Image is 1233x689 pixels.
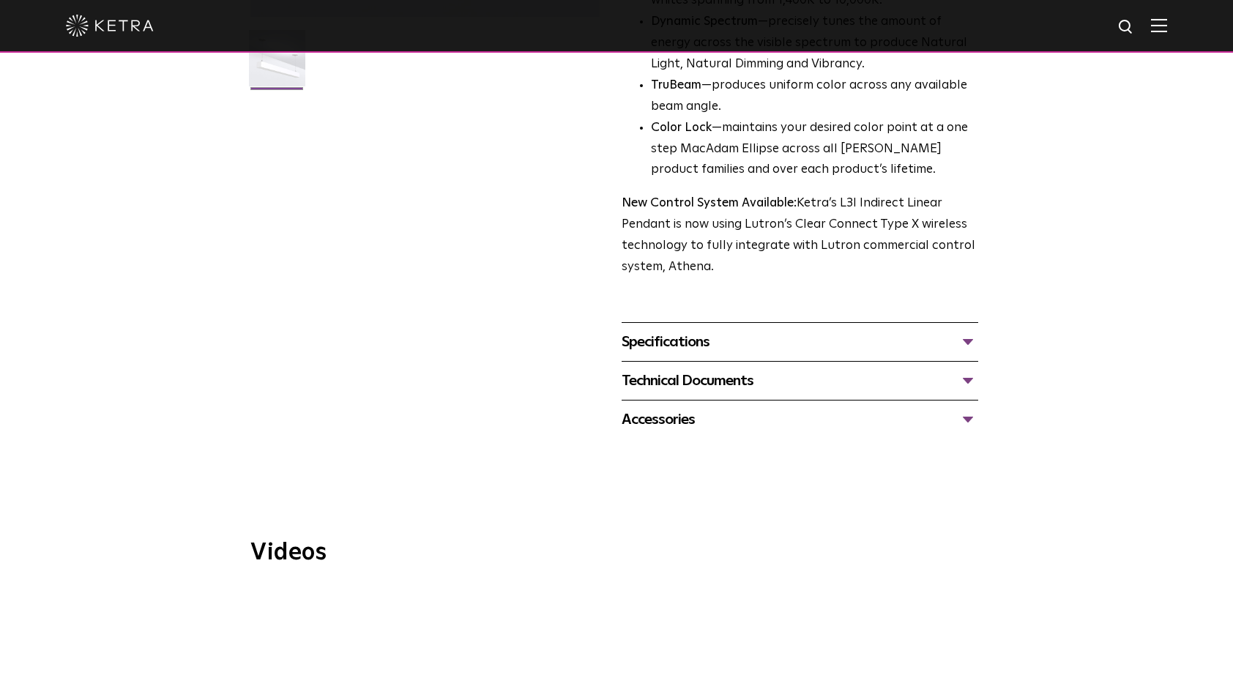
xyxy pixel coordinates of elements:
strong: TruBeam [651,79,701,92]
strong: New Control System Available: [622,197,797,209]
h3: Videos [250,541,983,565]
div: Technical Documents [622,369,978,392]
li: —maintains your desired color point at a one step MacAdam Ellipse across all [PERSON_NAME] produc... [651,118,978,182]
img: ketra-logo-2019-white [66,15,154,37]
img: search icon [1117,18,1136,37]
img: L3I-Linear-2021-Web-Square [249,30,305,97]
strong: Color Lock [651,122,712,134]
div: Specifications [622,330,978,354]
img: Hamburger%20Nav.svg [1151,18,1167,32]
p: Ketra’s L3I Indirect Linear Pendant is now using Lutron’s Clear Connect Type X wireless technolog... [622,193,978,278]
li: —produces uniform color across any available beam angle. [651,75,978,118]
div: Accessories [622,408,978,431]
